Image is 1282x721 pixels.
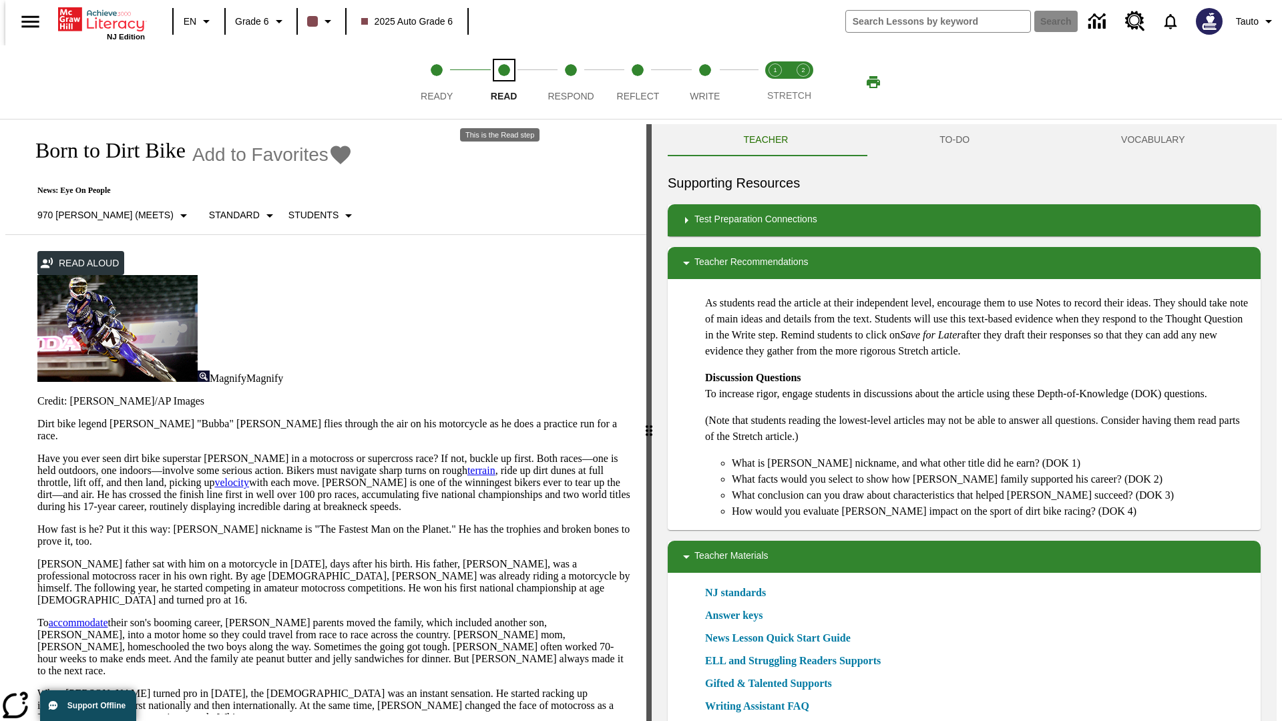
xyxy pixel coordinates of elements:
a: Gifted & Talented Supports [705,676,840,692]
img: Magnify [198,371,210,382]
p: Teacher Recommendations [694,255,808,271]
span: 2025 Auto Grade 6 [361,15,453,29]
div: activity [652,124,1277,721]
li: What conclusion can you draw about characteristics that helped [PERSON_NAME] succeed? (DOK 3) [732,487,1250,503]
a: ELL and Struggling Readers Supports [705,653,889,669]
span: Respond [548,91,594,101]
span: Read [491,91,517,101]
li: How would you evaluate [PERSON_NAME] impact on the sport of dirt bike racing? (DOK 4) [732,503,1250,519]
p: To their son's booming career, [PERSON_NAME] parents moved the family, which included another son... [37,617,630,677]
span: Ready [421,91,453,101]
span: Magnify [210,373,246,384]
input: search field [846,11,1030,32]
button: Grade: Grade 6, Select a grade [230,9,292,33]
button: Read Aloud [37,251,124,276]
li: What is [PERSON_NAME] nickname, and what other title did he earn? (DOK 1) [732,455,1250,471]
button: Stretch Read step 1 of 2 [756,45,795,119]
span: Write [690,91,720,101]
button: Read step 2 of 5 [465,45,542,119]
p: (Note that students reading the lowest-level articles may not be able to answer all questions. Co... [705,413,1250,445]
div: This is the Read step [460,128,540,142]
p: As students read the article at their independent level, encourage them to use Notes to record th... [705,295,1250,359]
a: accommodate [49,617,108,628]
span: EN [184,15,196,29]
button: Print [852,70,895,94]
div: Instructional Panel Tabs [668,124,1261,156]
text: 1 [773,67,777,73]
button: Class color is dark brown. Change class color [302,9,341,33]
p: Dirt bike legend [PERSON_NAME] "Bubba" [PERSON_NAME] flies through the air on his motorcycle as h... [37,418,630,442]
span: STRETCH [767,90,811,101]
p: Standard [209,208,260,222]
a: terrain [467,465,495,476]
a: Writing Assistant FAQ [705,698,817,714]
div: Test Preparation Connections [668,204,1261,236]
button: Write step 5 of 5 [666,45,744,119]
a: Notifications [1153,4,1188,39]
p: How fast is he? Put it this way: [PERSON_NAME] nickname is "The Fastest Man on the Planet." He ha... [37,523,630,547]
p: 970 [PERSON_NAME] (Meets) [37,208,174,222]
p: Credit: [PERSON_NAME]/AP Images [37,395,630,407]
p: Students [288,208,339,222]
button: Stretch Respond step 2 of 2 [784,45,823,119]
button: VOCABULARY [1046,124,1261,156]
button: Scaffolds, Standard [204,204,283,228]
a: Resource Center, Will open in new tab [1117,3,1153,39]
button: Select Lexile, 970 Lexile (Meets) [32,204,197,228]
button: Add to Favorites - Born to Dirt Bike [192,143,353,166]
span: Reflect [617,91,660,101]
div: Teacher Recommendations [668,247,1261,279]
text: 2 [801,67,805,73]
span: NJ Edition [107,33,145,41]
p: Have you ever seen dirt bike superstar [PERSON_NAME] in a motocross or supercross race? If not, b... [37,453,630,513]
button: Reflect step 4 of 5 [599,45,676,119]
p: News: Eye On People [21,186,362,196]
div: Press Enter or Spacebar and then press right and left arrow keys to move the slider [646,124,652,721]
a: Answer keys, Will open in new browser window or tab [705,608,763,624]
button: Ready step 1 of 5 [398,45,475,119]
div: Home [58,5,145,41]
p: To increase rigor, engage students in discussions about the article using these Depth-of-Knowledg... [705,370,1250,402]
strong: Discussion Questions [705,372,801,383]
a: velocity [214,477,249,488]
div: reading [5,124,646,714]
a: NJ standards [705,585,774,601]
h1: Born to Dirt Bike [21,138,186,163]
span: Support Offline [67,701,126,710]
button: Select Student [283,204,362,228]
button: Respond step 3 of 5 [532,45,610,119]
a: Data Center [1080,3,1117,40]
em: Save for Later [900,329,961,340]
button: Select a new avatar [1188,4,1231,39]
span: Magnify [246,373,283,384]
img: Motocross racer James Stewart flies through the air on his dirt bike. [37,275,198,382]
li: What facts would you select to show how [PERSON_NAME] family supported his career? (DOK 2) [732,471,1250,487]
button: Profile/Settings [1231,9,1282,33]
button: Teacher [668,124,864,156]
a: News Lesson Quick Start Guide, Will open in new browser window or tab [705,630,851,646]
button: Language: EN, Select a language [178,9,220,33]
button: Open side menu [11,2,50,41]
span: Tauto [1236,15,1259,29]
p: Teacher Materials [694,549,769,565]
div: Teacher Materials [668,541,1261,573]
button: Support Offline [40,690,136,721]
span: Grade 6 [235,15,269,29]
h6: Supporting Resources [668,172,1261,194]
p: [PERSON_NAME] father sat with him on a motorcycle in [DATE], days after his birth. His father, [P... [37,558,630,606]
button: TO-DO [864,124,1046,156]
p: Test Preparation Connections [694,212,817,228]
img: Avatar [1196,8,1223,35]
span: Add to Favorites [192,144,329,166]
